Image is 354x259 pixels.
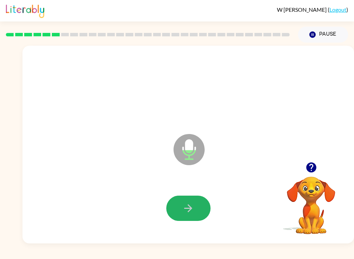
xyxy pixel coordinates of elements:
[277,6,328,13] span: W [PERSON_NAME]
[6,3,44,18] img: Literably
[298,27,348,43] button: Pause
[329,6,346,13] a: Logout
[277,166,346,235] video: Your browser must support playing .mp4 files to use Literably. Please try using another browser.
[277,6,348,13] div: ( )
